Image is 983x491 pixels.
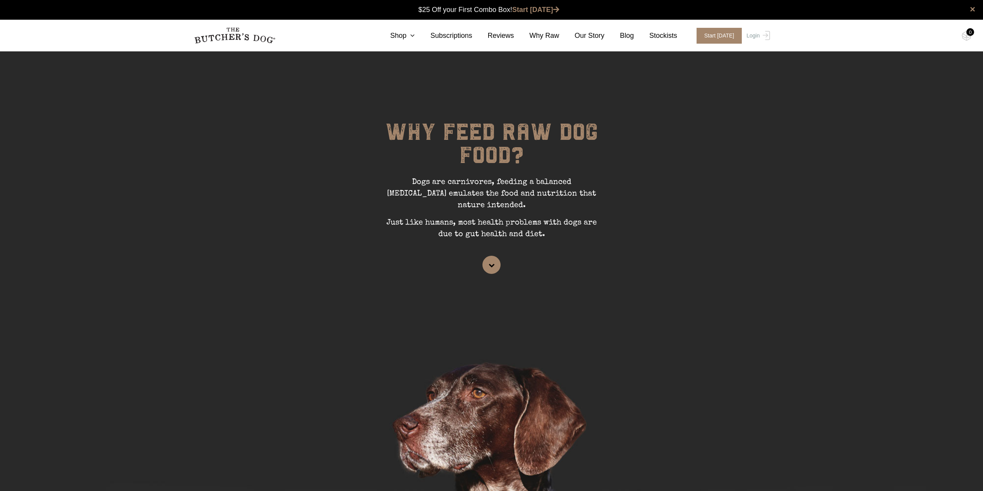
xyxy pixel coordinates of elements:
[605,31,634,41] a: Blog
[697,28,742,44] span: Start [DATE]
[514,31,559,41] a: Why Raw
[559,31,605,41] a: Our Story
[970,5,975,14] a: close
[512,6,559,14] a: Start [DATE]
[689,28,745,44] a: Start [DATE]
[472,31,514,41] a: Reviews
[415,31,472,41] a: Subscriptions
[634,31,677,41] a: Stockists
[962,31,971,41] img: TBD_Cart-Empty.png
[376,121,608,177] h1: WHY FEED RAW DOG FOOD?
[966,28,974,36] div: 0
[376,177,608,217] p: Dogs are carnivores, feeding a balanced [MEDICAL_DATA] emulates the food and nutrition that natur...
[375,31,415,41] a: Shop
[376,217,608,246] p: Just like humans, most health problems with dogs are due to gut health and diet.
[744,28,770,44] a: Login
